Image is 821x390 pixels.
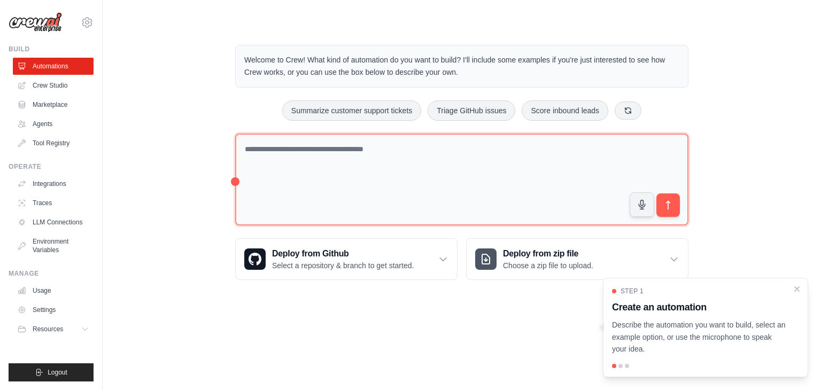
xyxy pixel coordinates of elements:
p: Welcome to Crew! What kind of automation do you want to build? I'll include some examples if you'... [244,54,679,79]
div: Manage [9,269,94,278]
a: Tool Registry [13,135,94,152]
h3: Deploy from Github [272,247,414,260]
button: Score inbound leads [522,100,608,121]
button: Triage GitHub issues [428,100,515,121]
a: Marketplace [13,96,94,113]
button: Logout [9,363,94,381]
p: Describe the automation you want to build, select an example option, or use the microphone to spe... [612,319,786,355]
a: Crew Studio [13,77,94,94]
h3: Deploy from zip file [503,247,593,260]
p: Select a repository & branch to get started. [272,260,414,271]
div: Build [9,45,94,53]
a: Traces [13,194,94,212]
a: Usage [13,282,94,299]
a: Integrations [13,175,94,192]
button: Resources [13,321,94,338]
img: Logo [9,12,62,33]
span: Resources [33,325,63,333]
button: Summarize customer support tickets [282,100,421,121]
a: Automations [13,58,94,75]
p: Choose a zip file to upload. [503,260,593,271]
div: Operate [9,162,94,171]
a: Environment Variables [13,233,94,259]
button: Close walkthrough [793,285,801,293]
h3: Create an automation [612,300,786,315]
a: Agents [13,115,94,132]
span: Logout [48,368,67,377]
a: Settings [13,301,94,318]
a: LLM Connections [13,214,94,231]
span: Step 1 [621,287,644,295]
